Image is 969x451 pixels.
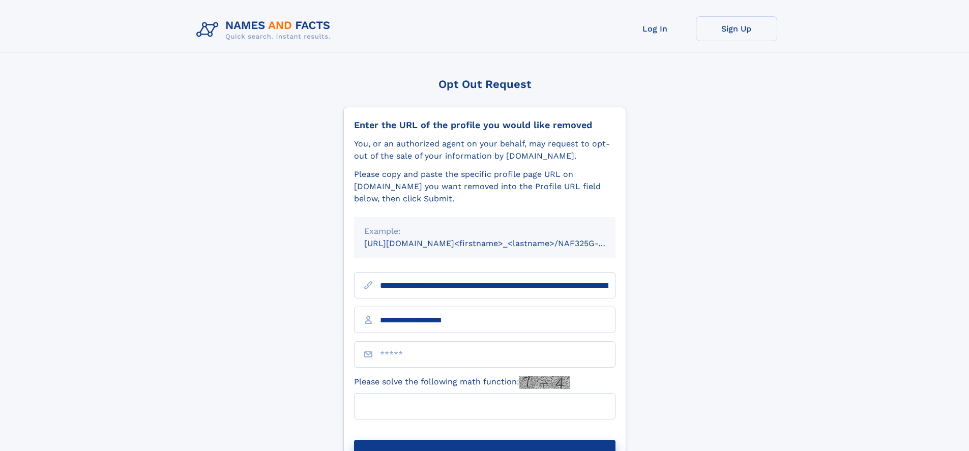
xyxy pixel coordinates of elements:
[354,376,570,389] label: Please solve the following math function:
[696,16,777,41] a: Sign Up
[343,78,626,91] div: Opt Out Request
[354,119,615,131] div: Enter the URL of the profile you would like removed
[364,238,635,248] small: [URL][DOMAIN_NAME]<firstname>_<lastname>/NAF325G-xxxxxxxx
[354,138,615,162] div: You, or an authorized agent on your behalf, may request to opt-out of the sale of your informatio...
[364,225,605,237] div: Example:
[614,16,696,41] a: Log In
[354,168,615,205] div: Please copy and paste the specific profile page URL on [DOMAIN_NAME] you want removed into the Pr...
[192,16,339,44] img: Logo Names and Facts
